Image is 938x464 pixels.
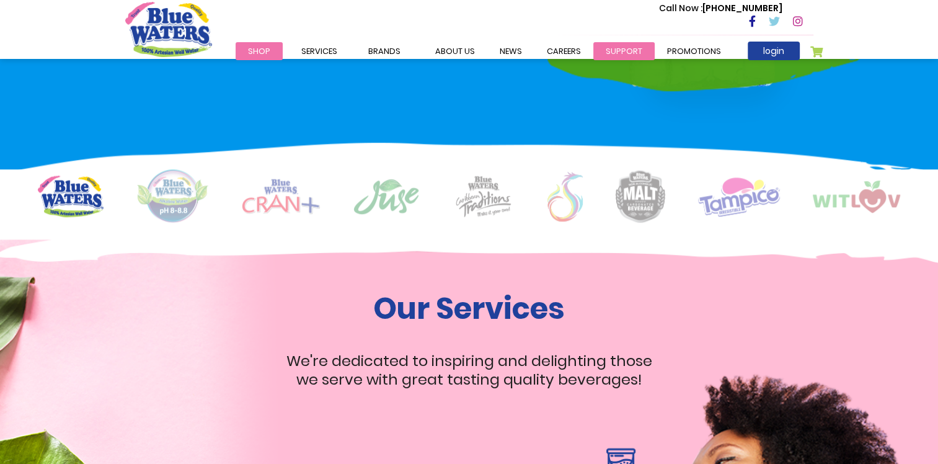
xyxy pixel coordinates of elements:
[659,2,702,14] span: Call Now :
[248,45,270,57] span: Shop
[274,291,665,327] h1: Our Services
[659,2,782,15] p: [PHONE_NUMBER]
[698,176,780,216] img: logo
[534,42,593,60] a: careers
[655,42,733,60] a: Promotions
[616,170,665,223] img: logo
[453,175,515,218] img: logo
[547,172,583,221] img: logo
[136,169,209,223] img: logo
[593,42,655,60] a: support
[423,42,487,60] a: about us
[301,45,337,57] span: Services
[353,178,420,215] img: logo
[813,181,900,213] img: logo
[368,45,400,57] span: Brands
[748,42,800,60] a: login
[487,42,534,60] a: News
[38,176,104,217] img: logo
[242,179,320,214] img: logo
[274,352,665,389] p: We're dedicated to inspiring and delighting those we serve with great tasting quality beverages!
[125,2,212,56] a: store logo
